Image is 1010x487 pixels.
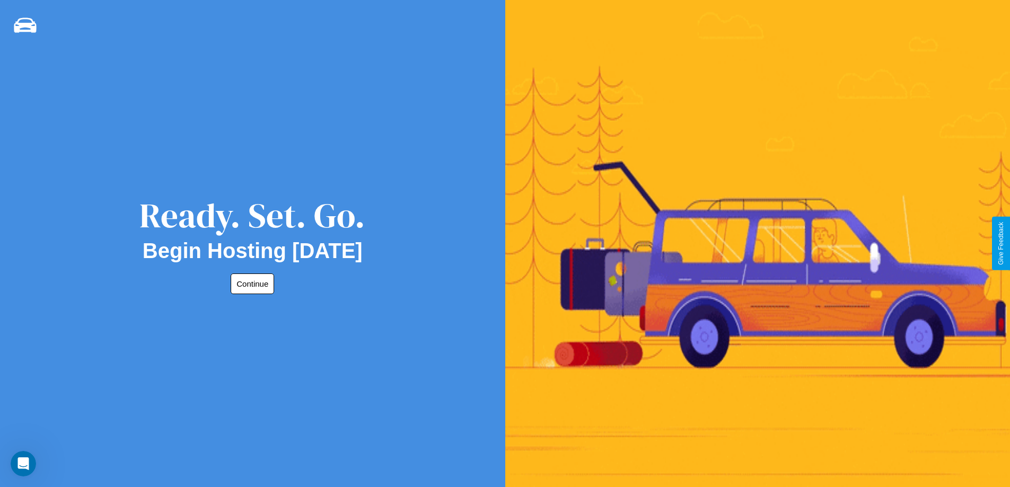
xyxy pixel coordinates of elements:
h2: Begin Hosting [DATE] [143,239,363,263]
iframe: Intercom live chat [11,451,36,476]
div: Give Feedback [997,222,1005,265]
div: Ready. Set. Go. [139,192,365,239]
button: Continue [231,273,274,294]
